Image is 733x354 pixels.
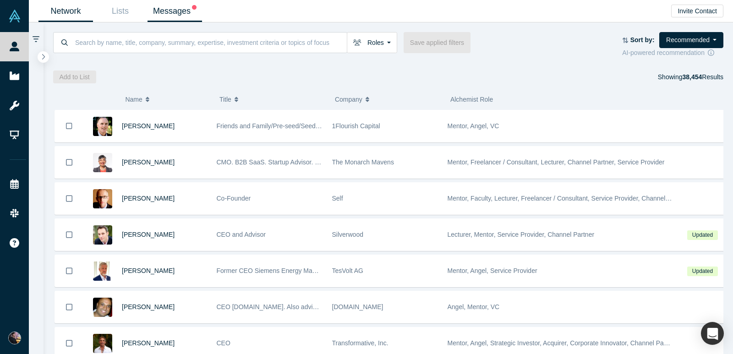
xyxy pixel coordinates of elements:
[122,158,175,166] a: [PERSON_NAME]
[347,32,397,53] button: Roles
[217,231,266,238] span: CEO and Advisor
[55,255,83,287] button: Bookmark
[93,298,112,317] img: Ben Cherian's Profile Image
[687,267,717,276] span: Updated
[404,32,470,53] button: Save applied filters
[630,36,655,44] strong: Sort by:
[219,90,325,109] button: Title
[332,231,363,238] span: Silverwood
[448,303,500,310] span: Angel, Mentor, VC
[122,303,175,310] a: [PERSON_NAME]
[125,90,210,109] button: Name
[148,0,202,22] a: Messages
[332,267,363,274] span: TesVolt AG
[74,32,347,53] input: Search by name, title, company, summary, expertise, investment criteria or topics of focus
[335,90,362,109] span: Company
[332,303,383,310] span: [DOMAIN_NAME]
[55,147,83,178] button: Bookmark
[217,122,382,130] span: Friends and Family/Pre-seed/Seed Angel and VC Investor
[217,339,230,347] span: CEO
[55,183,83,214] button: Bookmark
[448,267,537,274] span: Mentor, Angel, Service Provider
[332,339,388,347] span: Transformative, Inc.
[122,231,175,238] a: [PERSON_NAME]
[125,90,142,109] span: Name
[93,0,148,22] a: Lists
[122,339,175,347] a: [PERSON_NAME]
[122,267,175,274] a: [PERSON_NAME]
[448,122,499,130] span: Mentor, Angel, VC
[217,195,251,202] span: Co-Founder
[332,195,343,202] span: Self
[682,73,723,81] span: Results
[55,291,83,323] button: Bookmark
[93,334,112,353] img: Mark Chasan's Profile Image
[93,189,112,208] img: Robert Winder's Profile Image
[448,158,665,166] span: Mentor, Freelancer / Consultant, Lecturer, Channel Partner, Service Provider
[448,231,595,238] span: Lecturer, Mentor, Service Provider, Channel Partner
[335,90,441,109] button: Company
[93,225,112,245] img: Alexander Shartsis's Profile Image
[55,110,83,142] button: Bookmark
[53,71,96,83] button: Add to List
[38,0,93,22] a: Network
[122,122,175,130] a: [PERSON_NAME]
[622,48,723,58] div: AI-powered recommendation
[332,122,380,130] span: 1Flourish Capital
[93,153,112,172] img: Sonya Pelia's Profile Image
[122,195,175,202] a: [PERSON_NAME]
[682,73,702,81] strong: 38,454
[217,267,414,274] span: Former CEO Siemens Energy Management Division of SIEMENS AG
[671,5,723,17] button: Invite Contact
[659,32,723,48] button: Recommended
[8,10,21,22] img: Alchemist Vault Logo
[93,117,112,136] img: David Lane's Profile Image
[219,90,231,109] span: Title
[658,71,723,83] div: Showing
[687,230,717,240] span: Updated
[217,158,516,166] span: CMO. B2B SaaS. Startup Advisor. Non-Profit Leader. TEDx Speaker. Founding LP at How Women Invest.
[93,261,112,281] img: Ralf Christian's Profile Image
[8,332,21,344] img: Mike Liu's Account
[332,158,394,166] span: The Monarch Mavens
[55,219,83,251] button: Bookmark
[450,96,493,103] span: Alchemist Role
[217,303,505,310] span: CEO [DOMAIN_NAME]. Also advising and investing. Previously w/ Red Hat, Inktank, DreamHost, etc.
